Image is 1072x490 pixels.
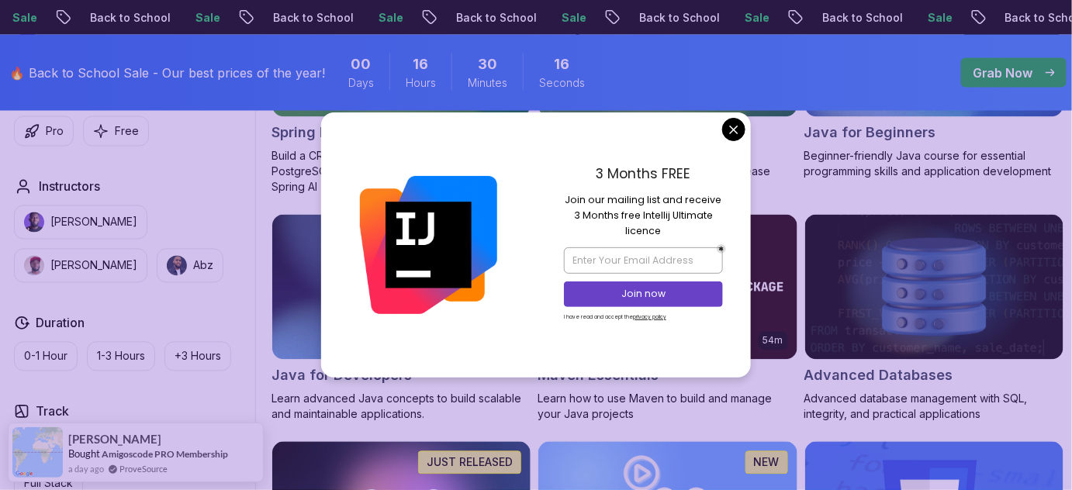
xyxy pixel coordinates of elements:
[14,249,147,283] button: instructor img[PERSON_NAME]
[14,342,78,371] button: 0-1 Hour
[538,392,797,423] p: Learn how to use Maven to build and manage your Java projects
[863,10,969,26] p: Back to School
[969,10,1018,26] p: Sale
[804,365,953,387] h2: Advanced Databases
[237,10,286,26] p: Sale
[131,10,237,26] p: Back to School
[427,455,513,471] p: JUST RELEASED
[271,122,449,144] h2: Spring Boot for Beginners
[50,215,137,230] p: [PERSON_NAME]
[406,75,436,91] span: Hours
[271,149,531,195] p: Build a CRUD API with Spring Boot and PostgreSQL database using Spring Data JPA and Spring AI
[754,455,780,471] p: NEW
[36,314,85,333] h2: Duration
[680,10,786,26] p: Back to School
[175,349,221,364] p: +3 Hours
[50,258,137,274] p: [PERSON_NAME]
[54,10,103,26] p: Sale
[804,149,1064,180] p: Beginner-friendly Java course for essential programming skills and application development
[271,214,531,423] a: Java for Developers card9.18hJava for DevelopersLearn advanced Java concepts to build scalable an...
[272,215,531,360] img: Java for Developers card
[97,349,145,364] p: 1-3 Hours
[68,433,161,446] span: [PERSON_NAME]
[314,10,420,26] p: Back to School
[102,448,228,460] a: Amigoscode PRO Membership
[348,75,374,91] span: Days
[786,10,835,26] p: Sale
[12,427,63,478] img: provesource social proof notification image
[468,75,507,91] span: Minutes
[14,116,74,147] button: Pro
[973,64,1033,82] p: Grab Now
[603,10,652,26] p: Sale
[351,53,372,75] span: 0 Days
[804,122,936,144] h2: Java for Beginners
[68,447,100,460] span: Bought
[24,212,44,233] img: instructor img
[804,392,1064,423] p: Advanced database management with SQL, integrity, and practical applications
[763,335,783,347] p: 54m
[539,75,585,91] span: Seconds
[39,178,100,196] h2: Instructors
[193,258,213,274] p: Abz
[164,342,231,371] button: +3 Hours
[157,249,223,283] button: instructor imgAbz
[805,215,1063,360] img: Advanced Databases card
[36,402,69,421] h2: Track
[14,205,147,240] button: instructor img[PERSON_NAME]
[497,10,603,26] p: Back to School
[24,256,44,276] img: instructor img
[413,53,429,75] span: 16 Hours
[46,124,64,140] p: Pro
[9,64,325,82] p: 🔥 Back to School Sale - Our best prices of the year!
[271,365,412,387] h2: Java for Developers
[271,392,531,423] p: Learn advanced Java concepts to build scalable and maintainable applications.
[478,53,497,75] span: 30 Minutes
[555,53,570,75] span: 16 Seconds
[119,462,168,475] a: ProveSource
[115,124,139,140] p: Free
[87,342,155,371] button: 1-3 Hours
[83,116,149,147] button: Free
[167,256,187,276] img: instructor img
[420,10,469,26] p: Sale
[68,462,104,475] span: a day ago
[24,349,67,364] p: 0-1 Hour
[804,214,1064,423] a: Advanced Databases cardAdvanced DatabasesAdvanced database management with SQL, integrity, and pr...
